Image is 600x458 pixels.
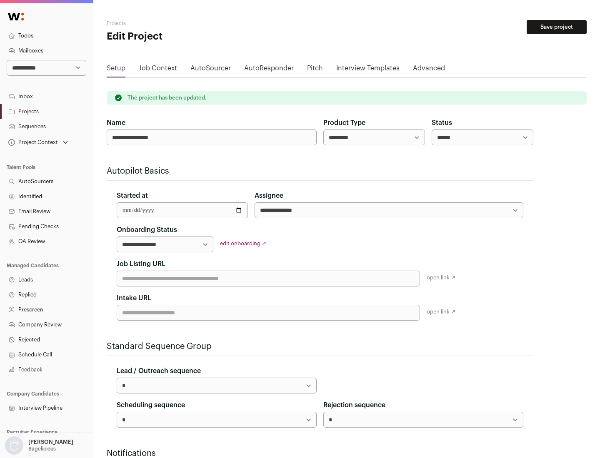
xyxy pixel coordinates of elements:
label: Assignee [255,191,283,201]
a: Pitch [307,63,323,77]
a: Setup [107,63,125,77]
label: Started at [117,191,148,201]
p: Bagelicious [28,446,56,452]
a: AutoSourcer [190,63,231,77]
button: Open dropdown [3,436,75,455]
label: Intake URL [117,293,151,303]
a: Job Context [139,63,177,77]
label: Onboarding Status [117,225,177,235]
p: The project has been updated. [127,95,207,101]
label: Job Listing URL [117,259,165,269]
button: Save project [527,20,587,34]
a: edit onboarding ↗ [220,241,266,246]
h2: Autopilot Basics [107,165,533,177]
label: Product Type [323,118,365,128]
label: Scheduling sequence [117,400,185,410]
a: AutoResponder [244,63,294,77]
img: Wellfound [3,8,28,25]
img: nopic.png [5,436,23,455]
h2: Projects [107,20,267,27]
label: Rejection sequence [323,400,385,410]
a: Interview Templates [336,63,400,77]
h2: Standard Sequence Group [107,341,533,352]
label: Lead / Outreach sequence [117,366,201,376]
label: Name [107,118,125,128]
p: [PERSON_NAME] [28,439,73,446]
a: Advanced [413,63,445,77]
button: Open dropdown [7,137,70,148]
label: Status [432,118,452,128]
h1: Edit Project [107,30,267,43]
div: Project Context [7,139,58,146]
